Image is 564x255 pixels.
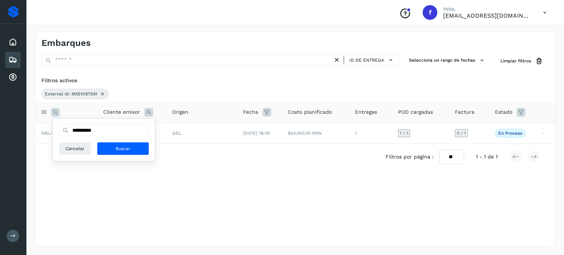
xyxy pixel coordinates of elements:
[349,123,392,143] td: 1
[5,52,21,68] div: Embarques
[443,12,531,19] p: fyc3@mexamerik.com
[400,131,408,135] span: 1 / 1
[500,58,531,64] span: Limpiar filtros
[243,131,270,136] span: [DATE] 18:00
[455,108,474,116] span: Factura
[41,131,85,136] span: NBL/MX.MX51087591
[406,54,489,66] button: Selecciona un rango de fechas
[5,34,21,50] div: Inicio
[355,108,377,116] span: Entregas
[398,108,433,116] span: POD cargadas
[243,108,258,116] span: Fecha
[172,108,188,116] span: Origen
[495,54,549,68] button: Limpiar filtros
[537,123,555,143] td: -
[172,131,181,136] span: GDL
[349,57,384,63] span: ID de entrega
[41,38,91,48] h4: Embarques
[498,131,523,136] p: En proceso
[288,108,332,116] span: Costo planificado
[457,131,466,135] span: 0 / 1
[41,108,47,116] span: ID
[347,55,397,65] button: ID de entrega
[443,6,531,12] p: Hola,
[103,108,140,116] span: Cliente emisor
[476,153,498,161] span: 1 - 1 de 1
[41,77,549,84] div: Filtros activos
[386,153,434,161] span: Filtros por página :
[5,69,21,85] div: Cuentas por cobrar
[282,123,350,143] td: $24,000.00 MXN
[495,108,512,116] span: Estado
[41,89,109,99] div: External id: MX51087591
[45,91,97,97] span: External id: MX51087591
